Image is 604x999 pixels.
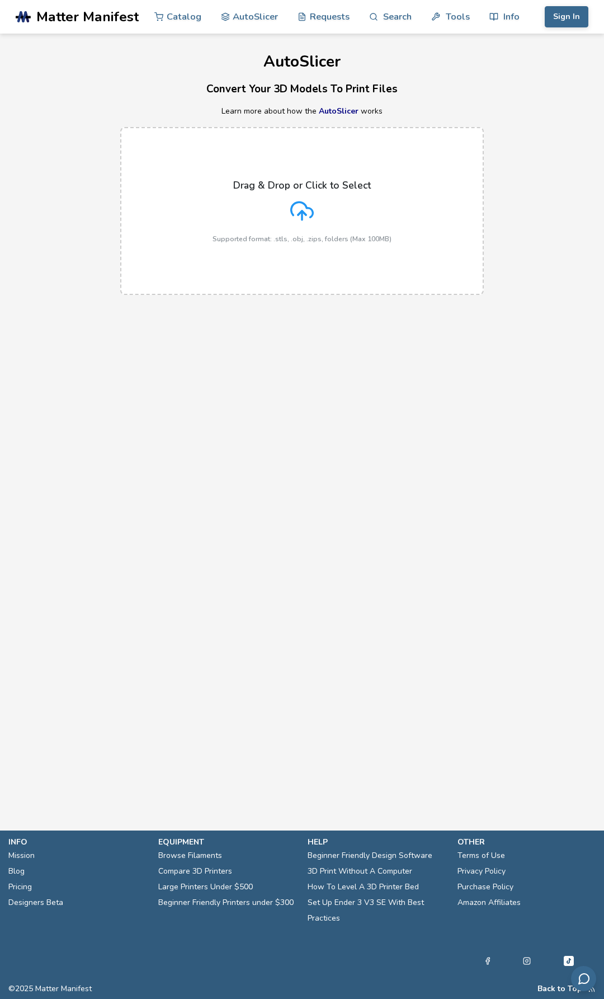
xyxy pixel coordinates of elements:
a: Terms of Use [457,848,505,864]
a: Beginner Friendly Printers under $300 [158,895,294,911]
span: © 2025 Matter Manifest [8,984,92,993]
a: AutoSlicer [319,106,358,116]
a: Pricing [8,879,32,895]
a: Beginner Friendly Design Software [308,848,432,864]
p: help [308,836,446,848]
p: Drag & Drop or Click to Select [233,180,371,191]
p: Supported format: .stls, .obj, .zips, folders (Max 100MB) [213,235,391,243]
button: Back to Top [537,984,582,993]
a: Privacy Policy [457,864,506,879]
a: RSS Feed [588,984,596,993]
p: equipment [158,836,297,848]
p: info [8,836,147,848]
a: Browse Filaments [158,848,222,864]
a: Set Up Ender 3 V3 SE With Best Practices [308,895,446,926]
a: Large Printers Under $500 [158,879,253,895]
a: Purchase Policy [457,879,513,895]
a: Designers Beta [8,895,63,911]
a: Compare 3D Printers [158,864,232,879]
a: Mission [8,848,35,864]
a: How To Level A 3D Printer Bed [308,879,419,895]
span: Matter Manifest [36,9,139,25]
button: Sign In [545,6,588,27]
a: Amazon Affiliates [457,895,521,911]
a: Tiktok [562,954,575,968]
a: Blog [8,864,25,879]
button: Send feedback via email [571,966,596,991]
a: Instagram [523,954,531,968]
a: Facebook [484,954,492,968]
a: 3D Print Without A Computer [308,864,412,879]
p: other [457,836,596,848]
